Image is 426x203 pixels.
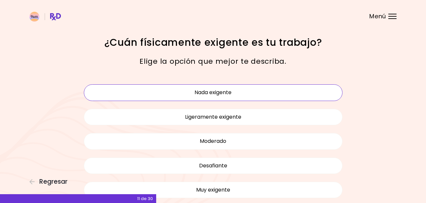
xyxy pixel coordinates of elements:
button: Ligeramente exigente [84,109,343,125]
img: RxDiet [29,12,61,22]
span: Regresar [39,178,67,185]
h1: ¿Cuán físicamente exigente es tu trabajo? [99,36,328,49]
button: Desafiante [84,158,343,174]
p: Elige la opción que mejor te describa. [99,55,328,67]
button: Nada exigente [84,84,343,101]
button: Moderado [84,133,343,149]
button: Regresar [29,178,69,185]
span: Menú [369,13,386,19]
button: Muy exigente [84,182,343,198]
